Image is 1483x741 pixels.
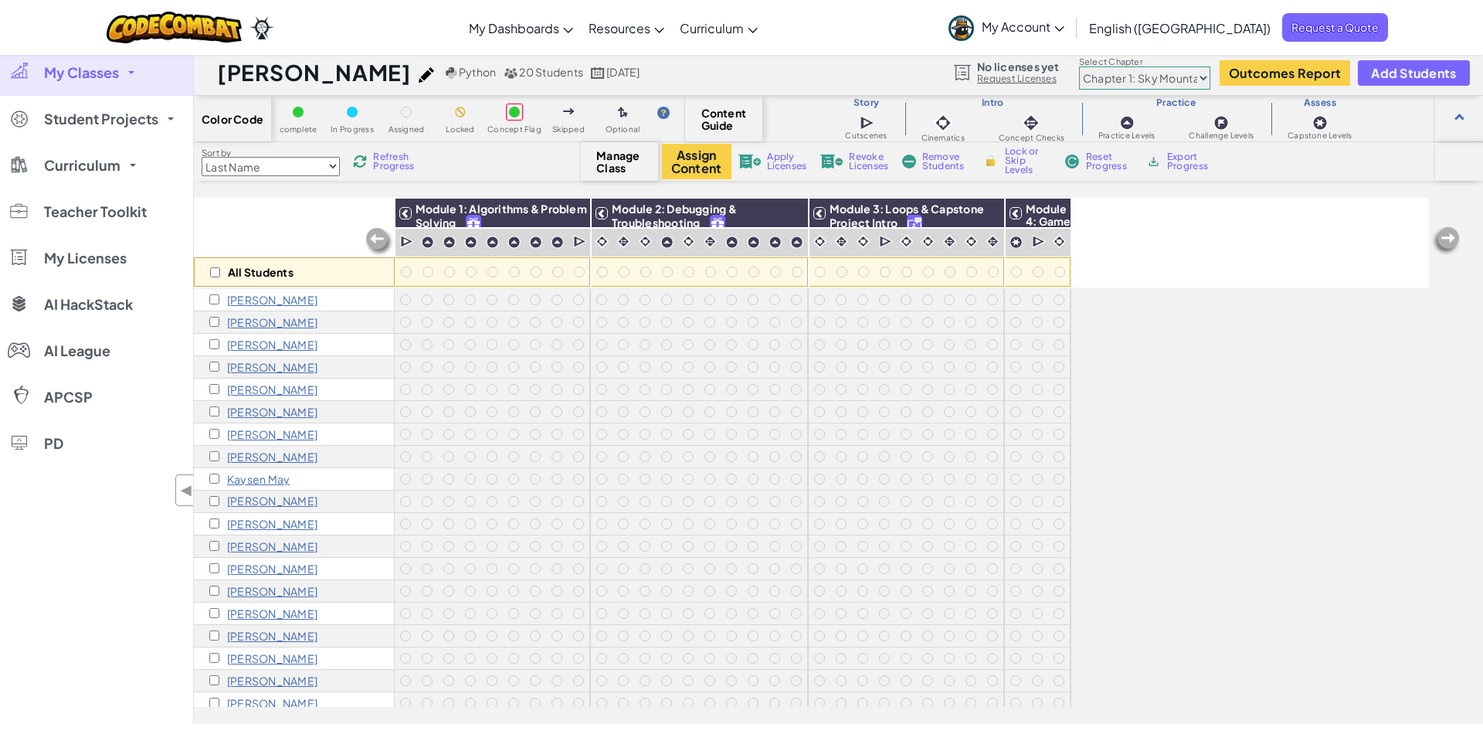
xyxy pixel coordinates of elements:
[446,67,457,79] img: python.png
[725,236,738,249] img: IconPracticeLevel.svg
[1167,152,1214,171] span: Export Progress
[1098,131,1155,140] span: Practice Levels
[711,216,725,233] img: IconFreeLevelv2.svg
[389,125,425,134] span: Assigned
[672,7,765,49] a: Curriculum
[606,125,640,134] span: Optional
[552,125,585,134] span: Skipped
[202,113,263,125] span: Color Code
[227,428,317,440] p: Ryan Louis
[1119,115,1135,131] img: IconPracticeLevel.svg
[249,16,274,39] img: Ozaria
[899,234,914,249] img: IconCinematic.svg
[904,97,1081,109] h3: Intro
[982,19,1064,35] span: My Account
[1271,97,1369,109] h3: Assess
[977,73,1059,85] a: Request Licenses
[932,112,954,134] img: IconCinematic.svg
[364,226,395,257] img: Arrow_Left_Inactive.png
[657,107,670,119] img: IconHint.svg
[1005,147,1050,175] span: Lock or Skip Levels
[680,20,744,36] span: Curriculum
[977,60,1059,73] span: No licenses yet
[180,479,193,501] span: ◀
[504,67,518,79] img: MultipleUsers.png
[227,675,317,687] p: Violet Tinkle
[982,154,999,168] img: IconLock.svg
[1220,60,1350,86] a: Outcomes Report
[227,630,317,642] p: Emerson Starrett
[529,236,542,249] img: IconPracticeLevel.svg
[44,205,147,219] span: Teacher Toolkit
[44,158,120,172] span: Curriculum
[373,152,421,171] span: Refresh Progress
[421,236,434,249] img: IconPracticeLevel.svg
[612,202,737,229] span: Module 2: Debugging & Troubleshooting
[573,234,588,250] img: IconCutscene.svg
[681,234,696,249] img: IconCinematic.svg
[227,316,317,328] p: Evelyn Allender Rybolt
[747,236,760,249] img: IconPracticeLevel.svg
[227,585,317,597] p: Ryleigh Schoenbeck
[1146,155,1161,168] img: IconArchive.svg
[1430,226,1461,257] img: Arrow_Left_Inactive.png
[1086,152,1132,171] span: Reset Progress
[227,406,317,418] p: Nolan Larreal-Spear
[1312,115,1328,131] img: IconCapstoneLevel.svg
[701,107,747,131] span: Content Guide
[921,234,935,249] img: IconCinematic.svg
[820,155,843,168] img: IconLicenseRevoke.svg
[1282,13,1388,42] a: Request a Quote
[1010,236,1023,249] img: IconCapstoneLevel.svg
[227,518,317,530] p: Melissa McClary
[616,234,631,249] img: IconInteractive.svg
[461,7,581,49] a: My Dashboards
[589,20,650,36] span: Resources
[942,234,957,249] img: IconInteractive.svg
[902,155,916,168] img: IconRemoveStudents.svg
[227,607,317,620] p: Jeevansh Sharma
[1189,131,1254,140] span: Challenge Levels
[591,67,605,79] img: calendar.svg
[922,152,969,171] span: Remove Students
[44,297,133,311] span: AI HackStack
[964,234,979,249] img: IconCinematic.svg
[829,97,904,109] h3: Story
[1032,234,1047,250] img: IconCutscene.svg
[107,12,242,43] img: CodeCombat logo
[446,125,474,134] span: Locked
[227,697,317,709] p: Uriah Wood
[638,234,653,249] img: IconCinematic.svg
[1358,60,1469,86] button: Add Students
[921,134,965,142] span: Cinematics
[227,338,317,351] p: Skylar Brinson
[606,65,640,79] span: [DATE]
[202,147,340,159] label: Sort by
[767,152,806,171] span: Apply Licenses
[1288,131,1352,140] span: Capstone Levels
[563,108,575,114] img: IconSkippedLevel.svg
[464,236,477,249] img: IconPracticeLevel.svg
[660,236,674,249] img: IconPracticeLevel.svg
[1089,20,1271,36] span: English ([GEOGRAPHIC_DATA])
[908,216,921,233] img: IconUnlockWithCall.svg
[227,294,317,306] p: Aiden Allen
[228,266,294,278] p: All Students
[949,15,974,41] img: avatar
[879,234,894,250] img: IconCutscene.svg
[1213,115,1229,131] img: IconChallengeLevel.svg
[986,234,1000,249] img: IconInteractive.svg
[662,144,731,179] button: Assign Content
[44,251,127,265] span: My Licenses
[1020,112,1042,134] img: IconInteractive.svg
[44,112,158,126] span: Student Projects
[1052,234,1067,249] img: IconCinematic.svg
[581,7,672,49] a: Resources
[769,236,782,249] img: IconPracticeLevel.svg
[834,234,849,249] img: IconInteractive.svg
[519,65,583,79] span: 20 Students
[596,149,642,174] span: Manage Class
[217,58,411,87] h1: [PERSON_NAME]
